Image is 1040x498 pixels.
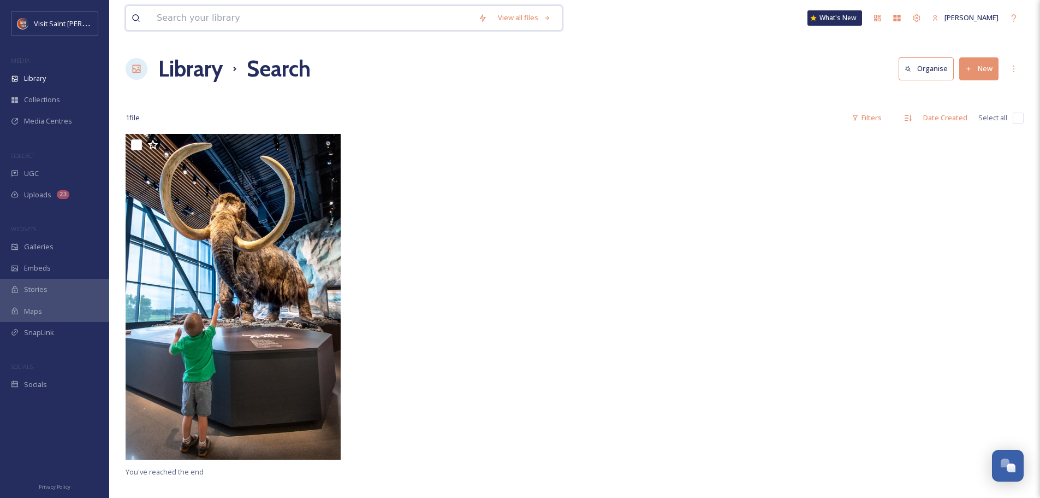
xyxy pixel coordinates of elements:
span: Uploads [24,190,51,200]
a: View all files [492,7,556,28]
button: New [959,57,999,80]
button: Organise [899,57,954,80]
span: Library [24,73,46,84]
span: Collections [24,95,60,105]
div: Date Created [918,107,973,128]
span: You've reached the end [126,467,204,477]
a: Library [158,52,223,85]
span: 1 file [126,113,140,123]
span: Visit Saint [PERSON_NAME] [34,18,121,28]
span: Select all [978,113,1007,123]
span: COLLECT [11,151,34,160]
span: Socials [24,379,47,390]
div: Filters [846,107,887,128]
div: 23 [57,190,69,199]
span: MEDIA [11,56,30,65]
span: UGC [24,168,39,179]
span: Privacy Policy [39,483,70,490]
a: What's New [807,10,862,26]
span: Galleries [24,242,54,252]
img: _D5A0394-Copyright%202023%20Joe%20Szurszewski.jpg [126,134,341,460]
a: [PERSON_NAME] [926,7,1004,28]
input: Search your library [151,6,473,30]
h1: Search [247,52,311,85]
img: Visit%20Saint%20Paul%20Updated%20Profile%20Image.jpg [17,18,28,29]
span: WIDGETS [11,225,36,233]
span: Stories [24,284,47,295]
span: SnapLink [24,327,54,338]
span: [PERSON_NAME] [944,13,999,22]
a: Privacy Policy [39,479,70,493]
button: Open Chat [992,450,1024,482]
span: Embeds [24,263,51,273]
span: Media Centres [24,116,72,126]
span: SOCIALS [11,362,33,371]
a: Organise [899,57,959,80]
span: Maps [24,306,42,317]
